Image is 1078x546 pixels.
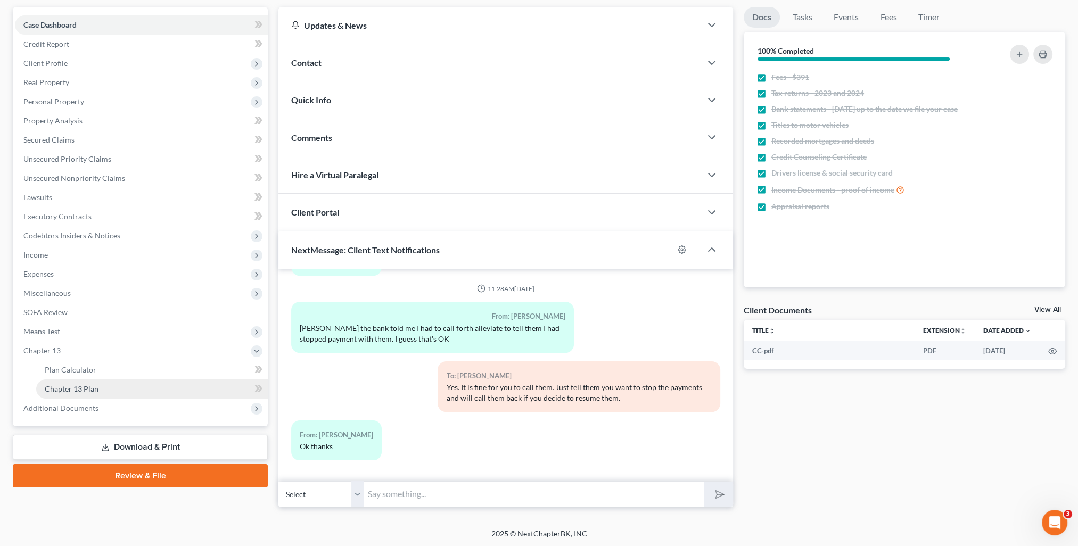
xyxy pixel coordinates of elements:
span: Contact [291,57,322,68]
a: Titleunfold_more [752,326,775,334]
span: Executory Contracts [23,212,92,221]
a: SOFA Review [15,303,268,322]
span: SOFA Review [23,308,68,317]
span: Additional Documents [23,403,98,412]
a: Docs [744,7,780,28]
a: Property Analysis [15,111,268,130]
div: [PERSON_NAME] the bank told me I had to call forth alleviate to tell them I had stopped payment w... [300,323,565,344]
span: Property Analysis [23,116,83,125]
span: Case Dashboard [23,20,77,29]
span: Drivers license & social security card [771,168,893,178]
span: Bank statements - [DATE] up to the date we file your case [771,104,958,114]
a: Timer [910,7,948,28]
a: Case Dashboard [15,15,268,35]
i: unfold_more [769,328,775,334]
strong: 100% Completed [758,46,814,55]
span: Lawsuits [23,193,52,202]
div: From: [PERSON_NAME] [300,310,565,322]
div: From: [PERSON_NAME] [300,429,373,441]
span: Income [23,250,48,259]
a: Secured Claims [15,130,268,150]
a: Lawsuits [15,188,268,207]
div: To: [PERSON_NAME] [446,370,711,382]
span: Unsecured Priority Claims [23,154,111,163]
span: Means Test [23,327,60,336]
span: Client Profile [23,59,68,68]
a: Chapter 13 Plan [36,379,268,399]
span: Expenses [23,269,54,278]
a: Review & File [13,464,268,487]
span: Fees - $391 [771,72,809,82]
span: Income Documents - proof of income [771,185,894,195]
div: Ok thanks [300,441,373,452]
span: Chapter 13 Plan [45,384,98,393]
iframe: Intercom live chat [1042,510,1067,535]
a: Unsecured Priority Claims [15,150,268,169]
span: Real Property [23,78,69,87]
div: Updates & News [291,20,688,31]
span: Comments [291,133,332,143]
div: 11:28AM[DATE] [291,284,720,293]
span: Codebtors Insiders & Notices [23,231,120,240]
div: Client Documents [744,304,812,316]
a: Events [825,7,867,28]
span: Miscellaneous [23,288,71,297]
a: Plan Calculator [36,360,268,379]
span: Chapter 13 [23,346,61,355]
span: Appraisal reports [771,201,829,212]
a: Credit Report [15,35,268,54]
a: Date Added expand_more [983,326,1031,334]
i: unfold_more [960,328,966,334]
div: Yes. It is fine for you to call them. Just tell them you want to stop the payments and will call ... [446,382,711,403]
span: Secured Claims [23,135,75,144]
span: Plan Calculator [45,365,96,374]
span: Credit Report [23,39,69,48]
td: PDF [915,341,975,360]
a: Extensionunfold_more [923,326,966,334]
td: [DATE] [975,341,1040,360]
span: Recorded mortgages and deeds [771,136,874,146]
span: Quick Info [291,95,331,105]
a: Fees [871,7,906,28]
span: Hire a Virtual Paralegal [291,170,378,180]
span: Unsecured Nonpriority Claims [23,173,125,183]
a: Unsecured Nonpriority Claims [15,169,268,188]
span: Credit Counseling Certificate [771,152,867,162]
span: Personal Property [23,97,84,106]
td: CC-pdf [744,341,915,360]
i: expand_more [1025,328,1031,334]
a: View All [1034,306,1061,313]
a: Executory Contracts [15,207,268,226]
span: Client Portal [291,207,339,217]
span: NextMessage: Client Text Notifications [291,245,440,255]
span: 3 [1064,510,1072,518]
span: Tax returns - 2023 and 2024 [771,88,864,98]
a: Download & Print [13,435,268,460]
a: Tasks [784,7,821,28]
input: Say something... [364,481,704,507]
span: Titles to motor vehicles [771,120,849,130]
